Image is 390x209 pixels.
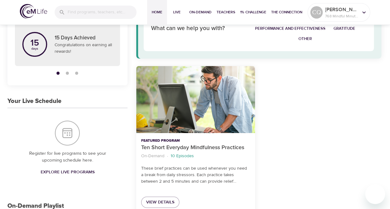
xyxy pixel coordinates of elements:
p: Register for live programs to see your upcoming schedule here. [20,150,115,164]
div: CQ [310,6,323,19]
span: 1% Challenge [240,9,266,16]
p: [PERSON_NAME] [325,6,358,13]
span: On-Demand [189,9,212,16]
p: days [30,47,39,50]
span: The Connection [271,9,302,16]
p: These brief practices can be used whenever you need a break from daily stressors. Each practice t... [141,165,250,185]
li: · [167,152,168,160]
a: Explore Live Programs [38,167,97,178]
p: On-Demand [141,153,164,159]
p: 15 [30,39,39,47]
button: Other [294,34,316,44]
span: View Details [146,198,174,206]
span: Performance and Effectiveness [255,25,325,32]
iframe: Button to launch messaging window [365,184,385,204]
p: 10 Episodes [171,153,194,159]
span: Gratitude [334,25,355,32]
span: Home [150,9,164,16]
button: Gratitude [329,24,359,34]
a: View Details [141,197,179,208]
span: Other [298,35,312,42]
p: What can we help you with? [151,24,236,33]
p: 768 Mindful Minutes [325,13,358,19]
img: logo [20,4,47,19]
input: Find programs, teachers, etc... [68,6,137,19]
button: Ten Short Everyday Mindfulness Practices [136,66,255,133]
img: Your Live Schedule [55,121,80,145]
span: Live [169,9,184,16]
p: Congratulations on earning all rewards! [55,42,113,55]
p: Ten Short Everyday Mindfulness Practices [141,144,250,152]
nav: breadcrumb [141,152,250,160]
span: Teachers [217,9,235,16]
p: 15 Days Achieved [55,34,113,42]
button: Performance and Effectiveness [251,24,329,34]
h3: Your Live Schedule [7,98,61,105]
span: Explore Live Programs [40,168,94,176]
p: Featured Program [141,138,250,144]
